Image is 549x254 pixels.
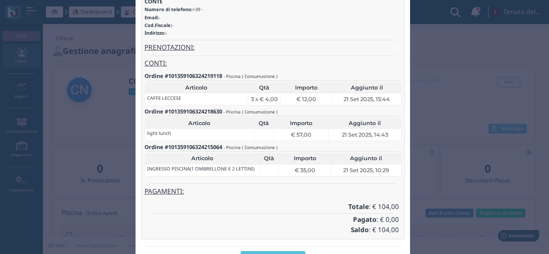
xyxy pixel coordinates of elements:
th: Importo [278,153,331,164]
b: Indirizzo: [145,30,166,36]
h6: light lunch [147,131,171,136]
th: Importo [274,117,329,128]
h6: - [145,23,402,28]
h6: - [145,30,402,36]
b: Ordine #101359106324219118 [145,72,222,80]
small: ( Consumazione ) [242,73,278,79]
span: € 12,00 [296,95,316,103]
h4: : € 0,00 [147,216,399,224]
h6: - [145,15,402,20]
b: Saldo [351,225,369,234]
span: 21 Set 2025, 15:44 [344,95,390,103]
b: Cod.Fiscale: [145,22,172,28]
small: - Piscina [223,109,241,115]
span: 21 Set 2025, 10:29 [343,166,389,174]
b: Numero di telefono: [145,6,193,12]
span: Assistenza [25,7,57,13]
h6: CAFFE LECCESE [147,96,181,101]
u: CONTI: [145,59,167,68]
th: Qtà [259,153,278,164]
small: ( Consumazione ) [242,109,278,115]
th: Importo [281,82,332,93]
th: Aggiunto il [331,153,401,164]
th: Articolo [145,117,254,128]
b: Totale [348,202,369,211]
small: ( Consumazione ) [242,144,278,150]
th: Qtà [248,82,281,93]
b: Email: [145,14,159,21]
th: Articolo [145,82,248,93]
span: € 35,00 [295,166,315,174]
th: Qtà [254,117,274,128]
th: Aggiunto il [329,117,401,128]
span: 3 x € 4,00 [251,95,278,103]
span: € 57,00 [291,131,311,139]
h4: : € 104,00 [147,203,399,211]
u: PAGAMENTI: [145,187,184,196]
th: Articolo [145,153,259,164]
u: PRENOTAZIONI: [145,43,195,52]
small: - Piscina [223,144,241,150]
b: Ordine #101359106324215064 [145,143,222,151]
span: 21 Set 2025, 14:43 [342,131,388,139]
b: Ordine #101359106324218630 [145,108,222,115]
th: Aggiunto il [332,82,401,93]
h4: : € 104,00 [147,227,399,234]
h6: +39 - [145,7,402,12]
b: Pagato [353,215,377,224]
h6: INGRESSO PISCINA(1 OMBRELLONE E 2 LETTINI) [147,166,254,171]
small: - Piscina [223,73,241,79]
